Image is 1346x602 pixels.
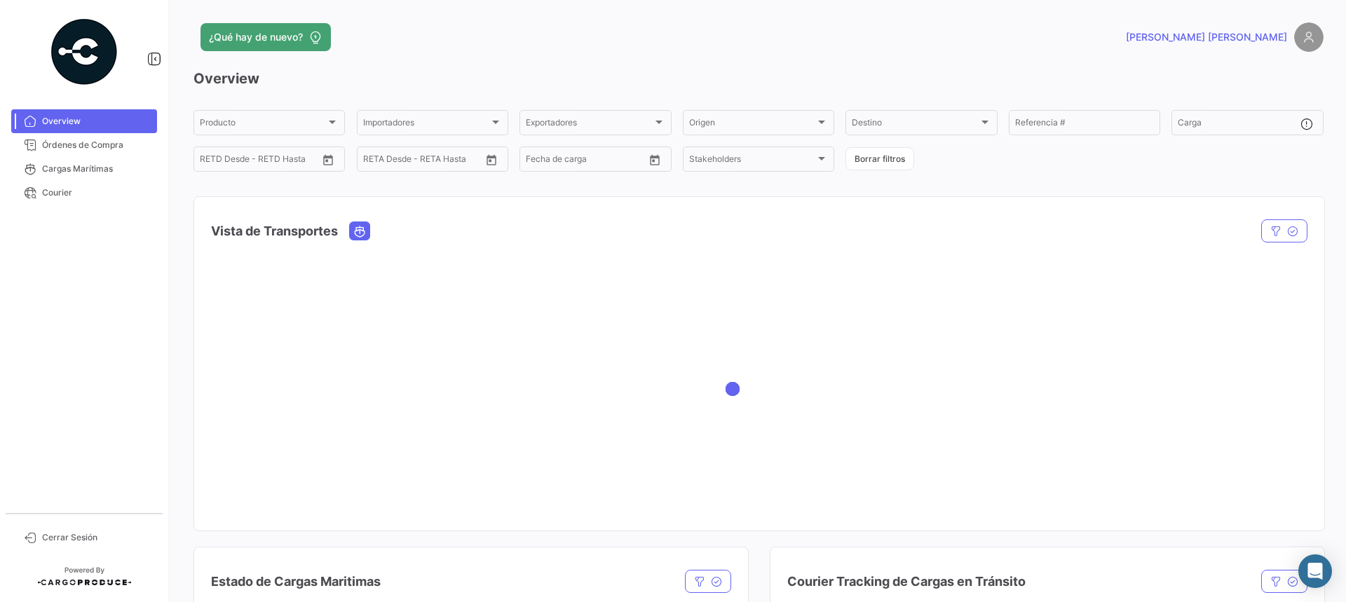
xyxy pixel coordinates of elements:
button: Open calendar [644,149,665,170]
h3: Overview [193,69,1324,88]
img: powered-by.png [49,17,119,87]
input: Hasta [235,156,291,166]
button: ¿Qué hay de nuevo? [200,23,331,51]
a: Courier [11,181,157,205]
a: Overview [11,109,157,133]
span: Overview [42,115,151,128]
h4: Vista de Transportes [211,221,338,241]
input: Desde [200,156,225,166]
button: Open calendar [481,149,502,170]
h4: Estado de Cargas Maritimas [211,572,381,591]
span: Órdenes de Compra [42,139,151,151]
a: Órdenes de Compra [11,133,157,157]
input: Hasta [561,156,617,166]
button: Borrar filtros [845,147,914,170]
span: ¿Qué hay de nuevo? [209,30,303,44]
h4: Courier Tracking de Cargas en Tránsito [787,572,1026,591]
button: Open calendar [318,149,339,170]
div: Abrir Intercom Messenger [1298,554,1332,588]
span: [PERSON_NAME] [PERSON_NAME] [1126,30,1287,44]
span: Destino [852,120,978,130]
span: Producto [200,120,326,130]
a: Cargas Marítimas [11,157,157,181]
span: Stakeholders [689,156,815,166]
span: Origen [689,120,815,130]
span: Importadores [363,120,489,130]
input: Desde [363,156,388,166]
span: Courier [42,186,151,199]
button: Ocean [350,222,369,240]
span: Cerrar Sesión [42,531,151,544]
span: Exportadores [526,120,652,130]
span: Cargas Marítimas [42,163,151,175]
input: Desde [526,156,551,166]
input: Hasta [398,156,454,166]
img: placeholder-user.png [1294,22,1324,52]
